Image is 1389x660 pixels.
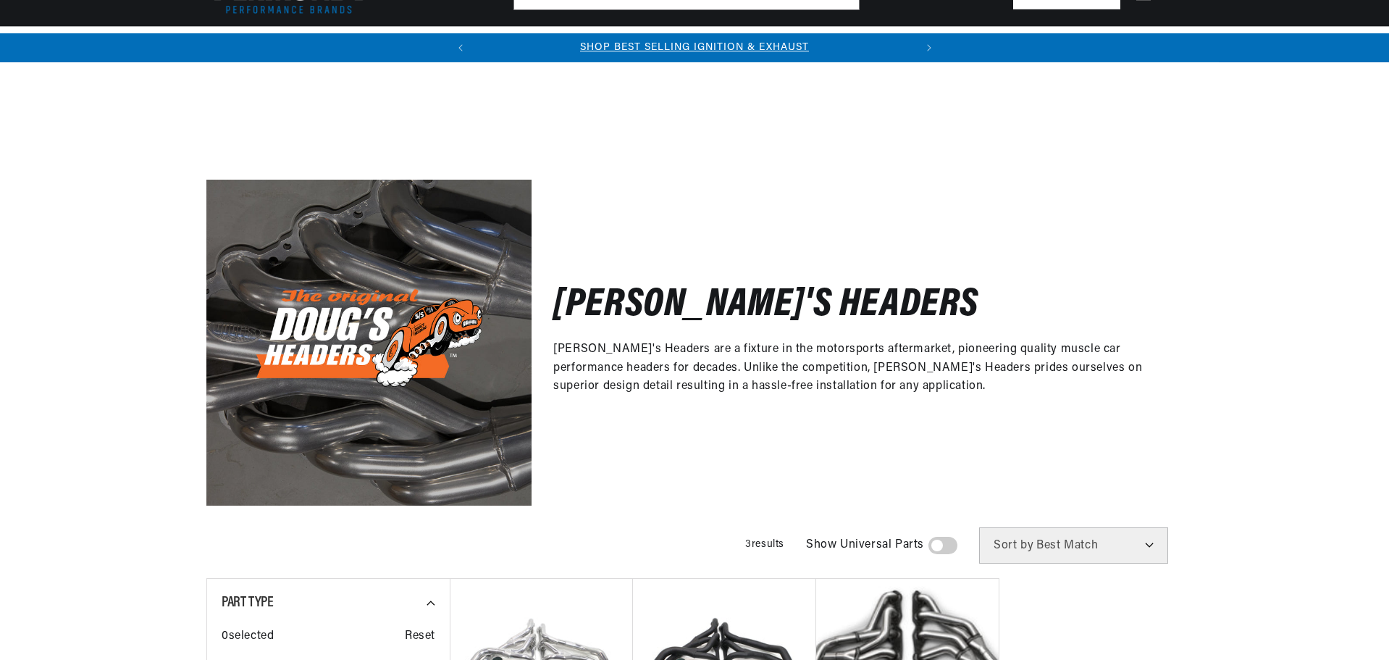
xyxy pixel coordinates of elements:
[405,627,435,646] span: Reset
[918,27,993,61] summary: Motorcycle
[443,27,627,61] summary: Headers, Exhausts & Components
[915,33,944,62] button: Translation missing: en.sections.announcements.next_announcement
[1095,27,1183,62] summary: Product Support
[627,27,710,61] summary: Engine Swaps
[206,27,323,61] summary: Ignition Conversions
[222,627,274,646] span: 0 selected
[170,33,1219,62] slideshow-component: Translation missing: en.sections.announcements.announcement_bar
[446,33,475,62] button: Translation missing: en.sections.announcements.previous_announcement
[206,180,532,505] img: Doug's Headers
[553,289,979,323] h2: [PERSON_NAME]'s Headers
[475,40,915,56] div: 1 of 2
[710,27,815,61] summary: Battery Products
[815,27,918,61] summary: Spark Plug Wires
[323,27,443,61] summary: Coils & Distributors
[745,539,784,550] span: 3 results
[979,527,1168,564] select: Sort by
[580,42,809,53] a: SHOP BEST SELLING IGNITION & EXHAUST
[553,341,1161,396] p: [PERSON_NAME]'s Headers are a fixture in the motorsports aftermarket, pioneering quality muscle c...
[806,536,924,555] span: Show Universal Parts
[222,596,273,610] span: Part Type
[994,540,1033,551] span: Sort by
[475,40,915,56] div: Announcement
